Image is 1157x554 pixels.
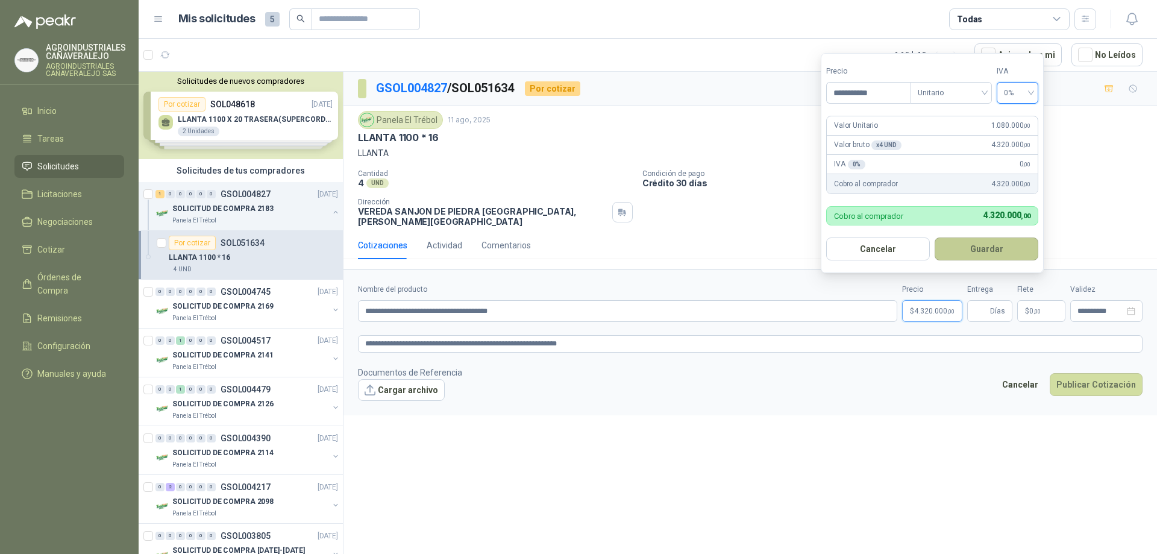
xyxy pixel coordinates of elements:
[169,236,216,250] div: Por cotizar
[186,190,195,198] div: 0
[155,187,340,225] a: 1 0 0 0 0 0 GSOL004827[DATE] Company LogoSOLICITUD DE COMPRA 2183Panela El Trébol
[1033,308,1041,315] span: ,00
[172,460,216,470] p: Panela El Trébol
[221,288,271,296] p: GSOL004745
[318,286,338,298] p: [DATE]
[642,169,1152,178] p: Condición de pago
[143,77,338,86] button: Solicitudes de nuevos compradores
[139,72,343,159] div: Solicitudes de nuevos compradoresPor cotizarSOL048618[DATE] LLANTA 1100 X 20 TRASERA(SUPERCORDILL...
[848,160,866,169] div: 0 %
[176,190,185,198] div: 0
[1023,122,1030,129] span: ,00
[967,284,1012,295] label: Entrega
[14,183,124,206] a: Licitaciones
[947,308,955,315] span: ,00
[902,284,962,295] label: Precio
[221,336,271,345] p: GSOL004517
[1025,307,1029,315] span: $
[155,480,340,518] a: 0 2 0 0 0 0 GSOL004217[DATE] Company LogoSOLICITUD DE COMPRA 2098Panela El Trébol
[376,81,447,95] a: GSOL004827
[196,336,205,345] div: 0
[196,434,205,442] div: 0
[166,336,175,345] div: 0
[935,238,1038,260] button: Guardar
[834,159,865,170] p: IVA
[221,532,271,540] p: GSOL003805
[221,483,271,491] p: GSOL004217
[155,434,165,442] div: 0
[991,178,1030,190] span: 4.320.000
[176,483,185,491] div: 0
[155,206,170,221] img: Company Logo
[166,434,175,442] div: 0
[139,159,343,182] div: Solicitudes de tus compradores
[169,252,230,263] p: LLANTA 1100 * 16
[358,178,364,188] p: 4
[139,231,343,280] a: Por cotizarSOL051634LLANTA 1100 * 164 UND
[358,239,407,252] div: Cotizaciones
[914,307,955,315] span: 4.320.000
[1023,142,1030,148] span: ,00
[172,313,216,323] p: Panela El Trébol
[37,339,90,353] span: Configuración
[166,385,175,394] div: 0
[1070,284,1143,295] label: Validez
[14,127,124,150] a: Tareas
[871,140,901,150] div: x 4 UND
[176,385,185,394] div: 1
[155,450,170,465] img: Company Logo
[14,266,124,302] a: Órdenes de Compra
[207,385,216,394] div: 0
[166,532,175,540] div: 0
[37,271,113,297] span: Órdenes de Compra
[15,49,38,72] img: Company Logo
[14,210,124,233] a: Negociaciones
[318,384,338,395] p: [DATE]
[1071,43,1143,66] button: No Leídos
[186,385,195,394] div: 0
[14,14,76,29] img: Logo peakr
[996,373,1045,396] button: Cancelar
[37,104,57,118] span: Inicio
[172,203,274,215] p: SOLICITUD DE COMPRA 2183
[207,336,216,345] div: 0
[207,434,216,442] div: 0
[481,239,531,252] div: Comentarios
[169,265,196,274] div: 4 UND
[207,483,216,491] div: 0
[155,336,165,345] div: 0
[358,131,439,144] p: LLANTA 1100 * 16
[155,288,165,296] div: 0
[172,362,216,372] p: Panela El Trébol
[155,385,165,394] div: 0
[358,206,607,227] p: VEREDA SANJON DE PIEDRA [GEOGRAPHIC_DATA] , [PERSON_NAME][GEOGRAPHIC_DATA]
[46,63,126,77] p: AGROINDUSTRIALES CAÑAVERALEJO SAS
[834,120,878,131] p: Valor Unitario
[14,335,124,357] a: Configuración
[172,216,216,225] p: Panela El Trébol
[196,483,205,491] div: 0
[176,336,185,345] div: 1
[172,350,274,361] p: SOLICITUD DE COMPRA 2141
[358,198,607,206] p: Dirección
[196,190,205,198] div: 0
[166,288,175,296] div: 0
[265,12,280,27] span: 5
[46,43,126,60] p: AGROINDUSTRIALES CAÑAVERALEJO
[37,187,82,201] span: Licitaciones
[172,411,216,421] p: Panela El Trébol
[207,288,216,296] div: 0
[834,212,903,220] p: Cobro al comprador
[186,483,195,491] div: 0
[997,66,1038,77] label: IVA
[155,333,340,372] a: 0 0 1 0 0 0 GSOL004517[DATE] Company LogoSOLICITUD DE COMPRA 2141Panela El Trébol
[176,532,185,540] div: 0
[196,385,205,394] div: 0
[37,312,82,325] span: Remisiones
[176,434,185,442] div: 0
[178,10,256,28] h1: Mis solicitudes
[525,81,580,96] div: Por cotizar
[360,113,374,127] img: Company Logo
[172,301,274,312] p: SOLICITUD DE COMPRA 2169
[155,382,340,421] a: 0 0 1 0 0 0 GSOL004479[DATE] Company LogoSOLICITUD DE COMPRA 2126Panela El Trébol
